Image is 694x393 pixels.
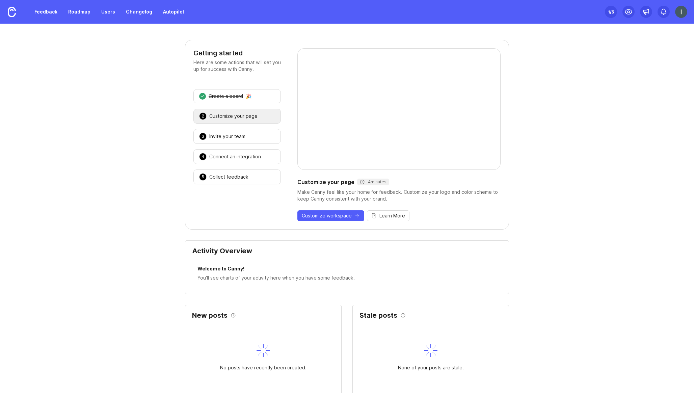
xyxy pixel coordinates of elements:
p: Here are some actions that will set you up for success with Canny. [193,59,281,73]
div: Customize your page [209,113,258,120]
div: 5 [199,173,207,181]
div: 🎉 [246,94,251,99]
div: Create a board [209,93,243,100]
button: Customize workspace [297,210,364,221]
div: Welcome to Canny! [197,265,497,274]
button: Learn More [367,210,409,221]
div: 2 [199,112,207,120]
a: Roadmap [64,6,95,18]
a: Changelog [122,6,156,18]
span: Customize workspace [302,212,352,219]
div: Connect an integration [209,153,261,160]
img: Integrations QA [675,6,687,18]
a: Autopilot [159,6,188,18]
div: 4 [199,153,207,160]
img: svg+xml;base64,PHN2ZyB3aWR0aD0iNDAiIGhlaWdodD0iNDAiIGZpbGw9Im5vbmUiIHhtbG5zPSJodHRwOi8vd3d3LnczLm... [424,344,437,357]
div: 1 /5 [608,7,614,17]
img: svg+xml;base64,PHN2ZyB3aWR0aD0iNDAiIGhlaWdodD0iNDAiIGZpbGw9Im5vbmUiIHhtbG5zPSJodHRwOi8vd3d3LnczLm... [257,344,270,357]
h2: Stale posts [359,312,397,319]
div: 3 [199,133,207,140]
button: 1/5 [605,6,617,18]
h4: Getting started [193,48,281,58]
a: Users [97,6,119,18]
div: None of your posts are stale. [398,364,464,371]
div: Make Canny feel like your home for feedback. Customize your logo and color scheme to keep Canny c... [297,189,501,202]
div: Collect feedback [209,174,248,180]
div: Customize your page [297,178,501,186]
div: No posts have recently been created. [220,364,306,371]
div: You'll see charts of your activity here when you have some feedback. [197,274,497,282]
div: 4 minutes [360,179,386,185]
a: Feedback [30,6,61,18]
div: Invite your team [209,133,245,140]
div: Activity Overview [192,247,502,260]
h2: New posts [192,312,228,319]
span: Learn More [379,212,405,219]
img: Canny Home [8,7,16,17]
